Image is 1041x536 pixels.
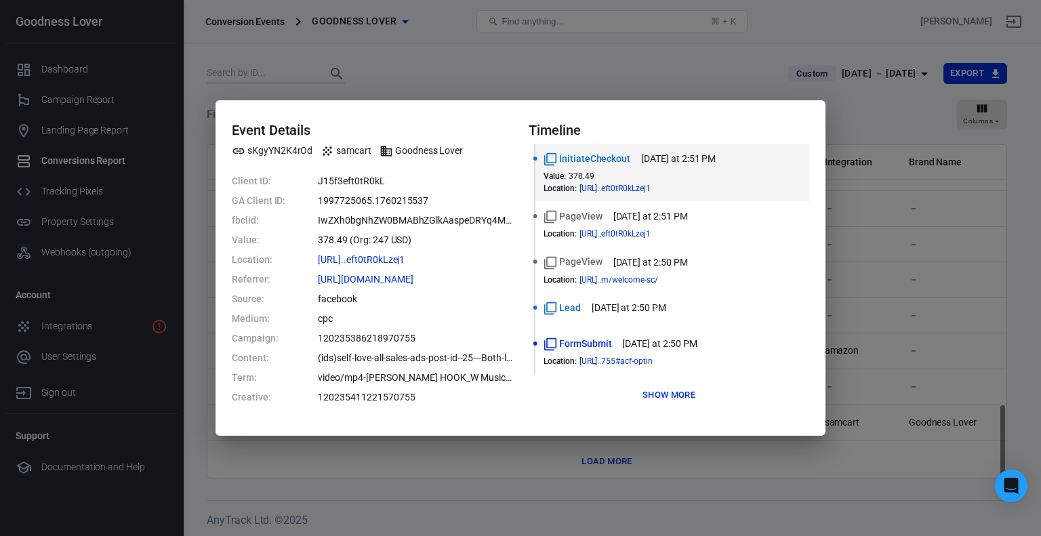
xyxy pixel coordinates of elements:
dt: Creative: [232,390,285,405]
button: Show more [639,385,699,406]
dt: Term: [232,371,285,385]
dt: Location: [232,253,285,267]
span: https://gutautoimmunesolution.goodnesslover.com/welcome-sc/ [579,276,682,284]
dd: (ids)self-love-all-sales-ads-post-id--25---Both-lc-bid=---02_14 [318,351,512,365]
dd: 120235411221570755 [318,390,512,405]
span: https://checkout.goodnesslover.com/checkout/gas-25o-platinum-premium-oto?format=ec-slide&referrer... [579,230,675,238]
span: Standard event name [544,337,611,351]
span: Brand name [380,144,463,158]
dt: fbclid: [232,213,285,228]
dt: GA Client ID: [232,194,285,208]
dt: Client ID: [232,174,285,188]
span: https://checkout.goodnesslover.com/checkout/gas-25o-platinum-premium-oto?format=ec-slide&referrer... [579,184,675,192]
dt: Content: [232,351,285,365]
span: Integration [321,144,371,158]
dt: Value: [232,233,285,247]
span: Property [232,144,312,158]
time: 2025-10-11T14:50:41-06:00 [613,255,688,270]
span: https://gutautoimmunesolution.goodnesslover.com/fb/?utm_source=facebook&utm_medium=cpc&utm_conten... [579,357,677,365]
dd: 1997725065.1760215537 [318,194,512,208]
dt: Medium: [232,312,285,326]
dt: Location : [544,356,577,366]
dt: Location : [544,229,577,239]
time: 2025-10-11T14:50:39-06:00 [592,301,666,315]
span: http://m.facebook.com/ [318,274,437,284]
dd: J15f3eft0tR0kL [318,174,512,188]
dd: facebook [318,292,512,306]
dd: video/mp4-GAS_Robyn Lawley_Diagnosis_NO HOOK_W Music--"GAS-oct25 "-02_13-10247 [318,371,512,385]
dt: Value : [544,171,566,181]
dd: IwZXh0bgNhZW0BMABhZGlkAaspeDRYq4MBHpeiwFB29-9-K7oBBd1TQkJsEgnWUR2SUV1BYapG6bphB0By0AuRyySMkRji_ae... [318,213,512,228]
time: 2025-10-11T14:51:24-06:00 [613,209,688,224]
dt: Location : [544,275,577,285]
span: https://checkout.goodnesslover.com/checkout/gas-25o-platinum-premium-oto?format=ec-slide&referrer... [318,255,429,264]
dt: Campaign: [232,331,285,346]
dd: 378.49 (Org: 247 USD) [318,233,512,247]
dt: Source: [232,292,285,306]
h4: Event Details [232,122,512,138]
span: Standard event name [544,255,603,269]
div: Open Intercom Messenger [995,470,1027,502]
dd: 120235386218970755 [318,331,512,346]
dt: Location : [544,184,577,193]
span: Standard event name [544,209,603,224]
time: 2025-10-11T14:50:37-06:00 [622,337,697,351]
dd: cpc [318,312,512,326]
span: Standard event name [544,301,581,315]
time: 2025-10-11T14:51:28-06:00 [641,152,716,166]
h4: Timeline [529,122,809,138]
span: Standard event name [544,152,630,166]
span: 378.49 [569,171,594,181]
dt: Referrer: [232,272,285,287]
